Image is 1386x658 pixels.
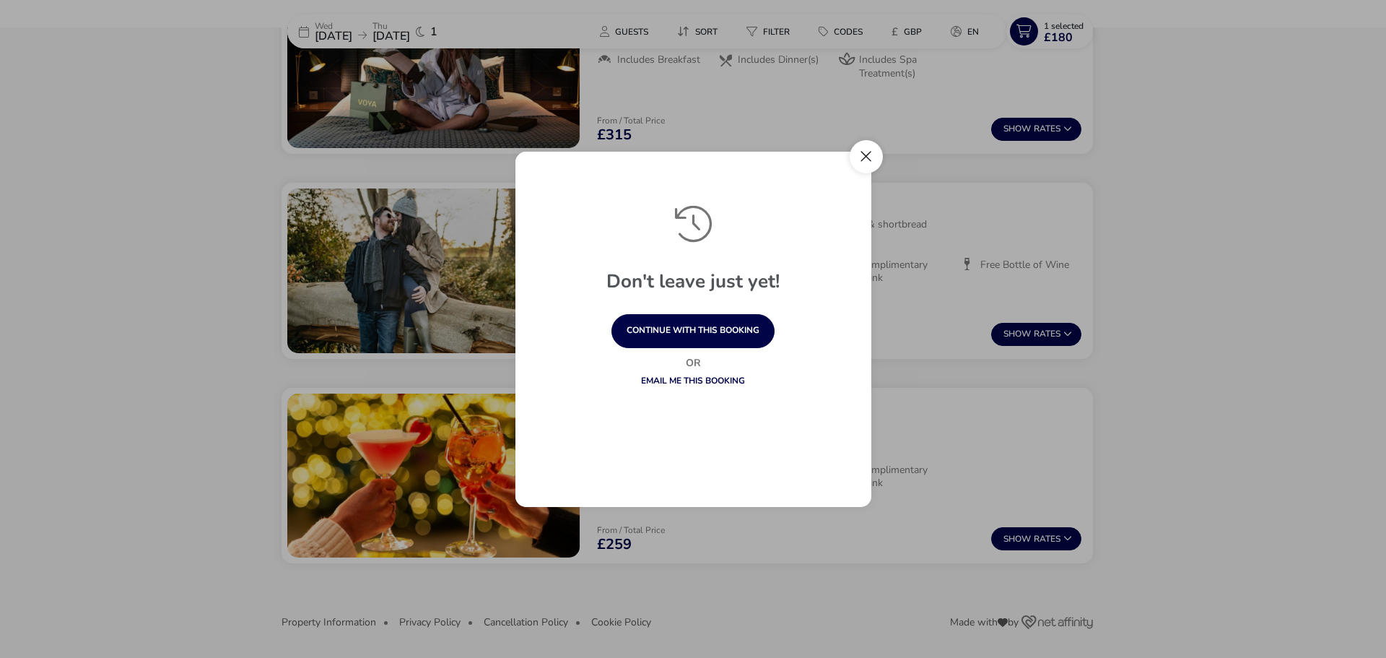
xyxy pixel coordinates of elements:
[536,272,850,314] h1: Don't leave just yet!
[515,152,871,507] div: exitPrevention
[577,355,808,371] p: Or
[641,375,745,386] a: Email me this booking
[850,140,883,173] button: Close
[611,314,775,348] button: continue with this booking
